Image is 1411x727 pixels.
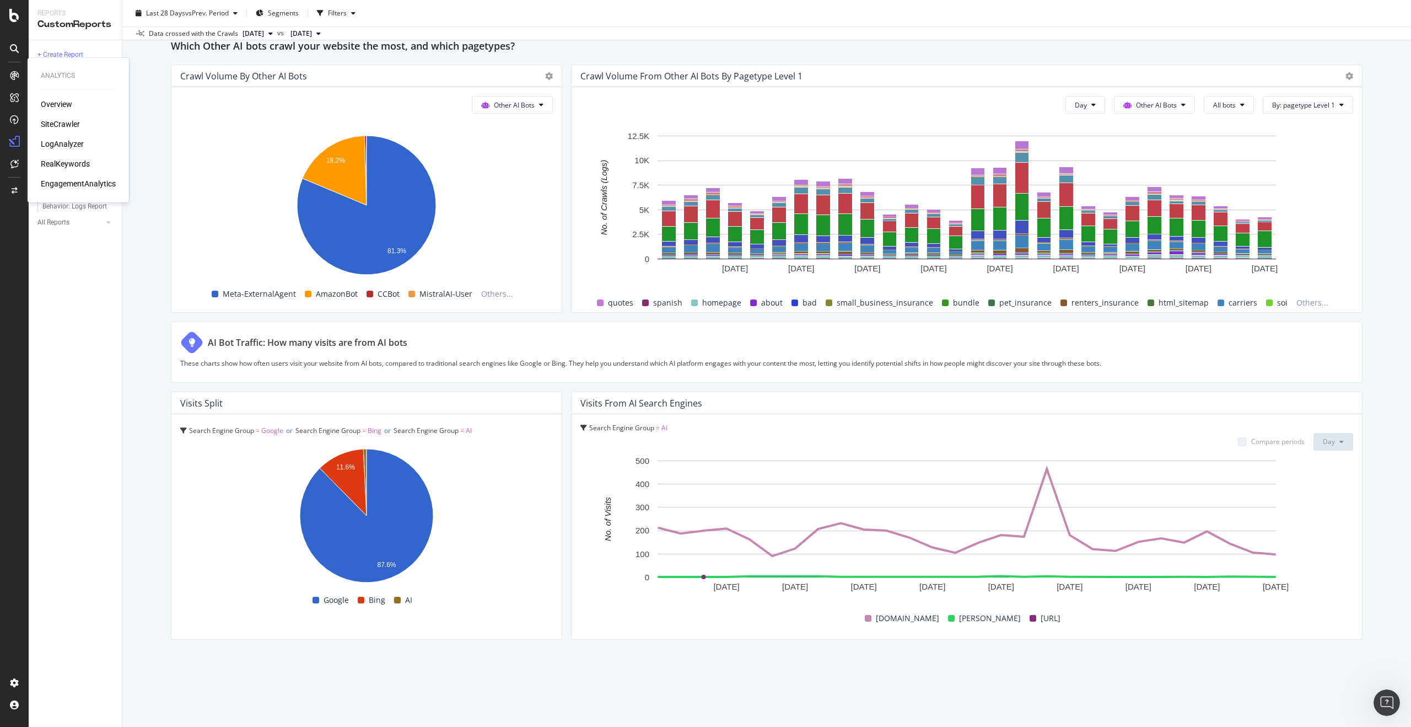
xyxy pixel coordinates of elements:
[316,287,358,301] span: AmazonBot
[803,296,817,309] span: bad
[713,581,739,591] text: [DATE]
[286,27,325,40] button: [DATE]
[180,359,1353,368] p: These charts show how often users visit your website from AI bots, compared to traditional search...
[277,28,286,38] span: vs
[639,205,649,215] text: 5K
[405,594,412,607] span: AI
[368,426,381,435] span: Bing
[1194,581,1220,591] text: [DATE]
[394,426,459,435] span: Search Engine Group
[636,479,649,488] text: 400
[362,426,366,435] span: =
[180,130,553,285] svg: A chart.
[645,572,649,581] text: 0
[41,99,72,110] a: Overview
[466,426,472,435] span: AI
[1374,689,1400,716] iframe: Intercom live chat
[171,322,1362,383] div: AI Bot Traffic: How many visits are from AI botsThese charts show how often users visit your webs...
[1272,100,1335,110] span: By: pagetype Level 1
[286,426,293,435] span: or
[171,38,1362,56] div: Which Other AI bots crawl your website the most, and which pagetypes?
[387,247,406,255] text: 81.3%
[636,503,649,512] text: 300
[1277,296,1288,309] span: soi
[256,426,260,435] span: =
[1075,100,1087,110] span: Day
[702,296,741,309] span: homepage
[722,264,748,273] text: [DATE]
[295,426,360,435] span: Search Engine Group
[328,8,347,18] div: Filters
[876,612,939,625] span: [DOMAIN_NAME]
[37,49,114,61] a: + Create Report
[369,594,385,607] span: Bing
[580,71,803,82] div: Crawl Volume from Other AI Bots by pagetype Level 1
[1057,581,1083,591] text: [DATE]
[580,455,1353,601] svg: A chart.
[472,96,553,114] button: Other AI Bots
[171,392,562,640] div: Visits SplitSearch Engine Group = GoogleorSearch Engine Group = BingorSearch Engine Group = AIA c...
[208,336,407,349] div: AI Bot Traffic: How many visits are from AI bots
[149,29,238,39] div: Data crossed with the Crawls
[661,423,667,432] span: AI
[384,426,391,435] span: or
[999,296,1052,309] span: pet_insurance
[988,581,1014,591] text: [DATE]
[324,594,349,607] span: Google
[494,100,535,110] span: Other AI Bots
[1186,264,1211,273] text: [DATE]
[37,217,69,228] div: All Reports
[1292,296,1333,309] span: Others...
[238,27,277,40] button: [DATE]
[1229,296,1257,309] span: carriers
[1114,96,1195,114] button: Other AI Bots
[1213,100,1236,110] span: All bots
[1263,581,1289,591] text: [DATE]
[419,287,472,301] span: MistralAI-User
[189,426,254,435] span: Search Engine Group
[761,296,783,309] span: about
[1053,264,1079,273] text: [DATE]
[1204,96,1254,114] button: All bots
[1252,264,1278,273] text: [DATE]
[920,264,946,273] text: [DATE]
[290,29,312,39] span: 2025 Aug. 1st
[1071,296,1139,309] span: renters_insurance
[653,296,682,309] span: spanish
[37,49,83,61] div: + Create Report
[636,456,649,465] text: 500
[632,230,649,239] text: 2.5K
[580,398,702,409] div: Visits from AI Search Engines
[37,18,113,31] div: CustomReports
[1159,296,1209,309] span: html_sitemap
[313,4,360,22] button: Filters
[243,29,264,39] span: 2025 Aug. 29th
[268,8,299,18] span: Segments
[636,526,649,535] text: 200
[326,157,345,164] text: 18.2%
[580,130,1353,285] svg: A chart.
[634,156,649,165] text: 10K
[953,296,979,309] span: bundle
[185,8,229,18] span: vs Prev. Period
[1065,96,1105,114] button: Day
[377,562,396,569] text: 87.6%
[378,287,400,301] span: CCBot
[171,38,515,56] h2: Which Other AI bots crawl your website the most, and which pagetypes?
[987,264,1013,273] text: [DATE]
[603,496,612,541] text: No. of Visits
[656,423,660,432] span: =
[854,264,880,273] text: [DATE]
[628,131,649,141] text: 12.5K
[41,178,116,189] a: EngagementAnalytics
[180,71,307,82] div: Crawl Volume by Other AI Bots
[571,65,1362,313] div: Crawl Volume from Other AI Bots by pagetype Level 1DayOther AI BotsAll botsBy: pagetype Level 1A ...
[180,443,553,592] svg: A chart.
[460,426,464,435] span: =
[645,254,649,264] text: 0
[1119,264,1145,273] text: [DATE]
